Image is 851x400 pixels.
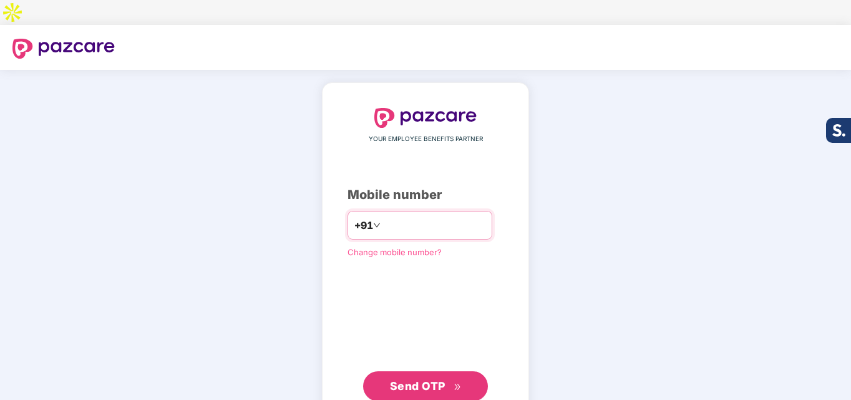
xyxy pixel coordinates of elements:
[348,247,442,257] a: Change mobile number?
[354,218,373,233] span: +91
[12,39,115,59] img: logo
[454,383,462,391] span: double-right
[373,222,381,229] span: down
[369,134,483,144] span: YOUR EMPLOYEE BENEFITS PARTNER
[374,108,477,128] img: logo
[348,185,503,205] div: Mobile number
[390,379,445,393] span: Send OTP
